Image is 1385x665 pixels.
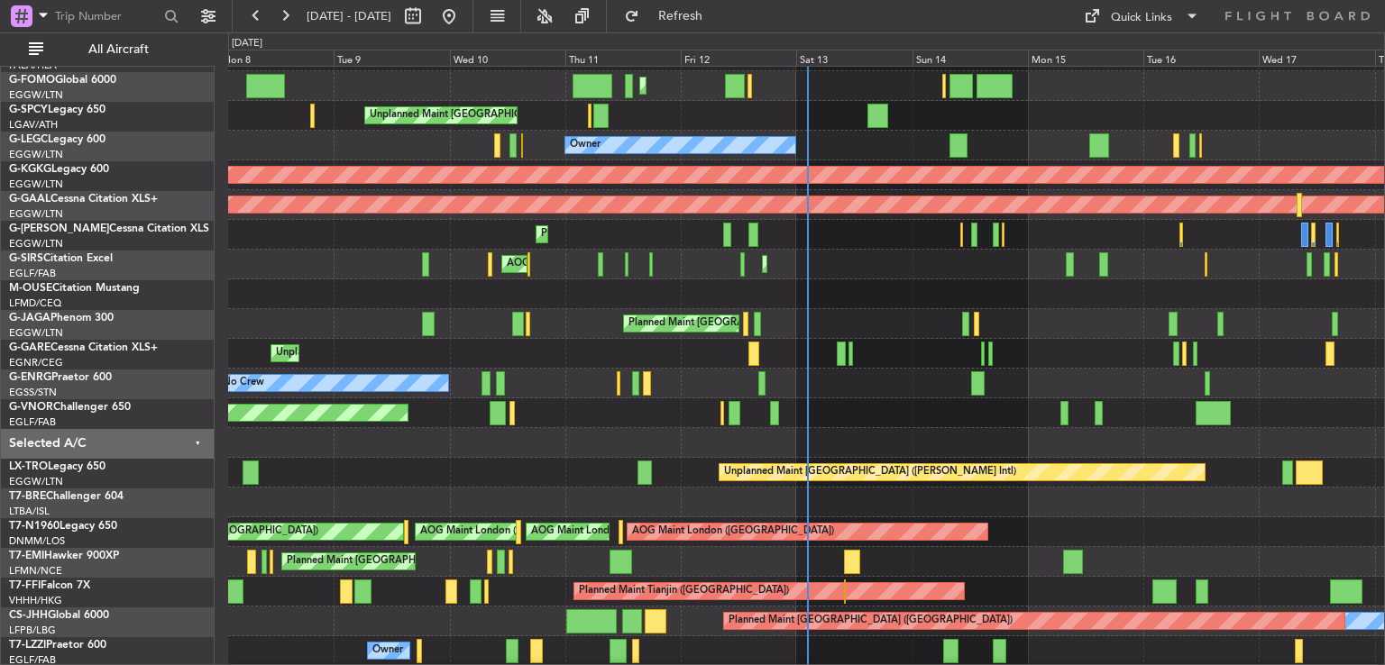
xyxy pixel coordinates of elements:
a: T7-BREChallenger 604 [9,491,124,502]
div: AOG Maint London ([GEOGRAPHIC_DATA]) [632,518,834,545]
a: EGGW/LTN [9,178,63,191]
div: Tue 9 [334,50,449,66]
span: T7-N1960 [9,521,60,532]
a: DNMM/LOS [9,534,65,548]
div: Planned Maint Tianjin ([GEOGRAPHIC_DATA]) [579,578,789,605]
a: CS-JHHGlobal 6000 [9,610,109,621]
a: EGGW/LTN [9,237,63,251]
span: Refresh [643,10,719,23]
div: AOG Maint London ([GEOGRAPHIC_DATA]) [531,518,733,545]
div: Thu 11 [565,50,681,66]
span: G-ENRG [9,372,51,383]
div: Planned Maint [GEOGRAPHIC_DATA] ([GEOGRAPHIC_DATA]) [729,607,1013,634]
a: EGGW/LTN [9,475,63,488]
span: T7-LZZI [9,640,46,651]
a: G-JAGAPhenom 300 [9,313,114,323]
a: G-FOMOGlobal 6000 [9,75,116,86]
div: Unplanned Maint [GEOGRAPHIC_DATA] ([PERSON_NAME] Intl) [724,459,1016,486]
a: EGLF/FAB [9,415,56,429]
a: G-LEGCLegacy 600 [9,134,105,145]
div: AOG Maint [PERSON_NAME] [507,251,644,278]
span: G-GAAL [9,194,50,205]
a: G-GAALCessna Citation XLS+ [9,194,158,205]
div: Planned Maint [GEOGRAPHIC_DATA] ([GEOGRAPHIC_DATA]) [628,310,913,337]
span: G-SPCY [9,105,48,115]
span: G-KGKG [9,164,51,175]
span: T7-FFI [9,580,41,591]
div: Mon 15 [1028,50,1143,66]
div: Planned Maint [GEOGRAPHIC_DATA] ([GEOGRAPHIC_DATA]) [541,221,825,248]
div: Wed 10 [450,50,565,66]
a: G-KGKGLegacy 600 [9,164,109,175]
a: EGNR/CEG [9,356,63,369]
a: LGAV/ATH [9,118,58,132]
a: LFPB/LBG [9,624,56,637]
span: G-FOMO [9,75,55,86]
a: T7-N1960Legacy 650 [9,521,117,532]
span: LX-TRO [9,461,48,472]
a: M-OUSECitation Mustang [9,283,140,294]
div: No Crew [223,369,264,396]
div: Sun 14 [913,50,1028,66]
span: G-LEGC [9,134,48,145]
span: All Aircraft [47,43,190,56]
span: M-OUSE [9,283,52,294]
a: EGSS/STN [9,386,57,399]
a: EGLF/FAB [9,267,56,280]
a: G-GARECessna Citation XLS+ [9,342,158,353]
div: Planned Maint [GEOGRAPHIC_DATA] [287,548,459,575]
div: Unplanned Maint [PERSON_NAME] [276,340,439,367]
span: G-JAGA [9,313,50,323]
div: Wed 17 [1259,50,1374,66]
a: LFMN/NCE [9,564,62,578]
a: T7-LZZIPraetor 600 [9,640,106,651]
a: T7-EMIHawker 900XP [9,551,119,561]
a: LTBA/ISL [9,505,50,518]
div: Owner [372,637,403,664]
div: Owner [570,132,601,159]
div: Planned Maint [GEOGRAPHIC_DATA] ([GEOGRAPHIC_DATA]) [645,72,929,99]
span: T7-EMI [9,551,44,561]
span: G-[PERSON_NAME] [9,223,109,234]
a: LX-TROLegacy 650 [9,461,105,472]
a: G-ENRGPraetor 600 [9,372,112,383]
a: G-SIRSCitation Excel [9,253,113,264]
a: EGGW/LTN [9,148,63,161]
div: AOG Maint London ([GEOGRAPHIC_DATA]) [420,518,622,545]
a: G-SPCYLegacy 650 [9,105,105,115]
div: Unplanned Maint [GEOGRAPHIC_DATA] ([PERSON_NAME] Intl) [370,102,662,129]
div: Mon 8 [218,50,334,66]
a: G-VNORChallenger 650 [9,402,131,413]
span: G-GARE [9,342,50,353]
span: [DATE] - [DATE] [307,8,391,24]
span: G-VNOR [9,402,53,413]
button: Refresh [616,2,724,31]
div: Fri 12 [681,50,796,66]
span: CS-JHH [9,610,48,621]
div: Sat 13 [796,50,912,66]
span: T7-BRE [9,491,46,502]
a: EGGW/LTN [9,326,63,340]
input: Trip Number [55,3,159,30]
a: VHHH/HKG [9,594,62,607]
a: EGGW/LTN [9,88,63,102]
div: Tue 16 [1143,50,1259,66]
div: [DATE] [232,36,262,51]
a: LFMD/CEQ [9,296,61,310]
a: G-[PERSON_NAME]Cessna Citation XLS [9,223,209,234]
a: EGGW/LTN [9,207,63,221]
button: All Aircraft [20,35,196,64]
a: T7-FFIFalcon 7X [9,580,90,591]
span: G-SIRS [9,253,43,264]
